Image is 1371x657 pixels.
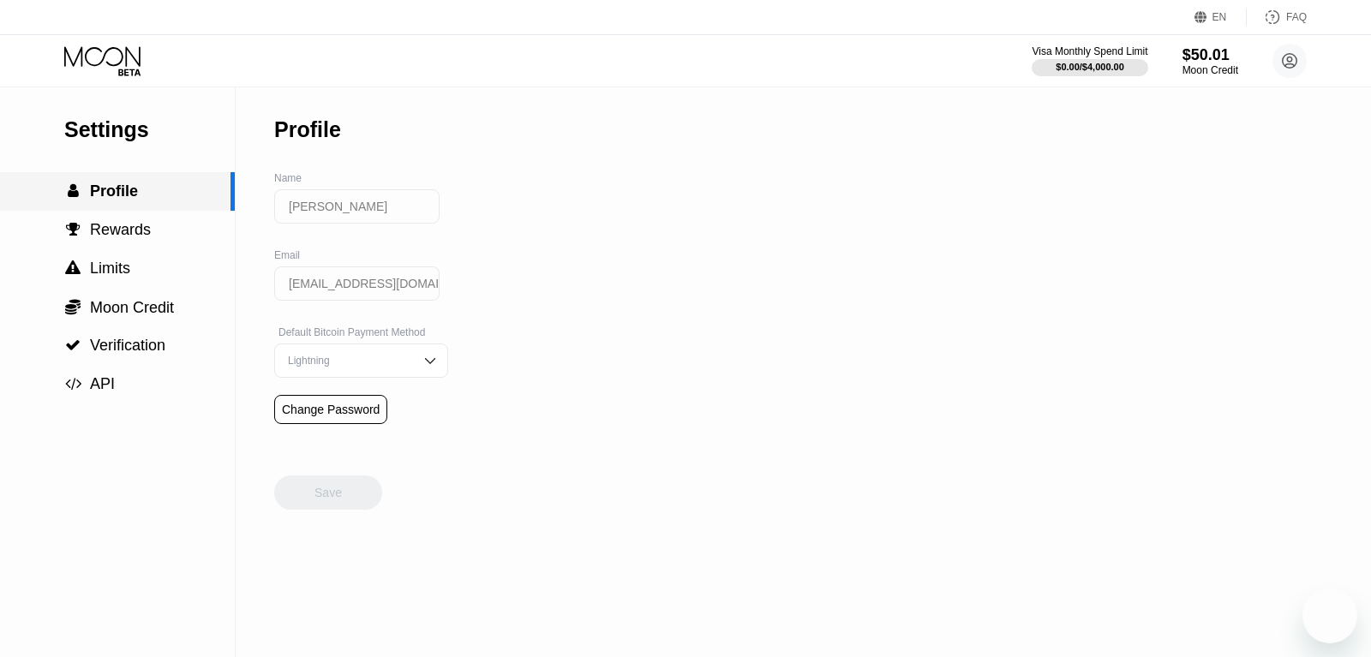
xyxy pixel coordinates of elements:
span: API [90,375,115,392]
div: Lightning [284,355,413,367]
div:  [64,337,81,353]
div:  [64,260,81,276]
div: Change Password [282,403,380,416]
div: Settings [64,117,235,142]
span: Limits [90,260,130,277]
div: Visa Monthly Spend Limit$0.00/$4,000.00 [1032,45,1147,76]
div: Default Bitcoin Payment Method [274,326,448,338]
iframe: Button to launch messaging window [1302,588,1357,643]
span: Profile [90,182,138,200]
div: Email [274,249,448,261]
div:  [64,183,81,199]
span: Verification [90,337,165,354]
div: $50.01Moon Credit [1182,46,1238,76]
span:  [65,260,81,276]
div: Moon Credit [1182,64,1238,76]
div:  [64,376,81,391]
div: Visa Monthly Spend Limit [1032,45,1147,57]
span:  [66,222,81,237]
div: Change Password [274,395,387,424]
div: EN [1194,9,1247,26]
span: Rewards [90,221,151,238]
div: FAQ [1286,11,1307,23]
span:  [68,183,79,199]
div: FAQ [1247,9,1307,26]
span:  [65,298,81,315]
span:  [65,376,81,391]
div: EN [1212,11,1227,23]
div: $0.00 / $4,000.00 [1056,62,1124,72]
div:  [64,222,81,237]
span:  [65,337,81,353]
div:  [64,298,81,315]
span: Moon Credit [90,299,174,316]
div: $50.01 [1182,46,1238,64]
div: Name [274,172,448,184]
div: Profile [274,117,341,142]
